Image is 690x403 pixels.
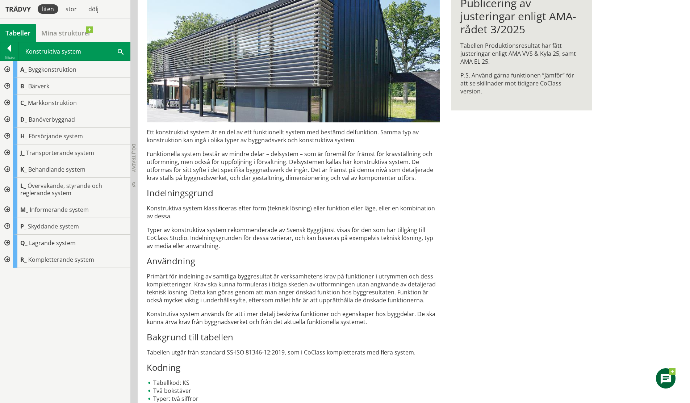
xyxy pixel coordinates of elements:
[147,362,440,373] h3: Kodning
[20,256,27,264] span: R_
[20,182,26,190] span: L_
[38,4,58,14] div: liten
[36,24,96,42] a: Mina strukturer
[20,149,25,157] span: J_
[26,149,94,157] span: Transporterande system
[147,256,440,266] h3: Användning
[20,116,27,123] span: D_
[20,66,27,74] span: A_
[19,42,130,60] div: Konstruktiva system
[28,256,94,264] span: Kompletterande system
[147,188,440,198] h3: Indelningsgrund
[147,204,440,220] p: Konstruktiva system klassificeras efter form (teknisk lösning) eller funktion eller läge, eller e...
[84,4,103,14] div: dölj
[20,82,27,90] span: B_
[28,165,85,173] span: Behandlande system
[147,379,440,387] li: Tabellkod: KS
[28,82,49,90] span: Bärverk
[147,272,440,304] p: Primärt för indelning av samtliga byggresultat är verksamhetens krav på funktioner i ut­rym­men o...
[20,239,28,247] span: Q_
[29,132,83,140] span: Försörjande system
[460,42,582,66] p: Tabellen Produktionsresultat har fått justeringar enligt AMA VVS & Kyla 25, samt AMA EL 25.
[20,222,26,230] span: P_
[147,387,440,395] li: Två bokstäver
[147,128,440,144] p: Ett konstruktivt system är en del av ett funktionellt system med bestämd delfunktion. Samma typ a...
[131,144,137,172] span: Dölj trädvy
[28,222,79,230] span: Skyddande system
[28,66,76,74] span: Byggkonstruktion
[20,182,102,197] span: Övervakande, styrande och reglerande system
[147,226,440,250] p: Typer av konstruktiva system rekommenderade av Svensk Byggtjänst visas för den som har tillgång t...
[118,47,124,55] span: Sök i tabellen
[1,5,35,13] div: Trädvy
[20,206,28,214] span: M_
[20,99,26,107] span: C_
[0,55,18,60] div: Tillbaka
[28,99,77,107] span: Markkonstruktion
[30,206,89,214] span: Informerande system
[147,395,440,403] li: Typer: två siffror
[61,4,81,14] div: stor
[29,239,76,247] span: Lagrande system
[29,116,75,123] span: Banöverbyggnad
[147,310,440,326] p: Konstrutiva system används för att i mer detalj beskriva funktioner och egenskaper hos byggdelar....
[460,71,582,95] p: P.S. Använd gärna funktionen ”Jämför” för att se skillnader mot tidigare CoClass version.
[147,128,440,403] div: Tabellen utgår från standard SS-ISO 81346-12:2019, som i CoClass kompletterats med flera system.
[20,165,27,173] span: K_
[20,132,27,140] span: H_
[147,150,440,182] p: Funktionella system består av mindre delar – delsystem – som är föremål för främst för krav­ställ...
[147,332,440,343] h3: Bakgrund till tabellen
